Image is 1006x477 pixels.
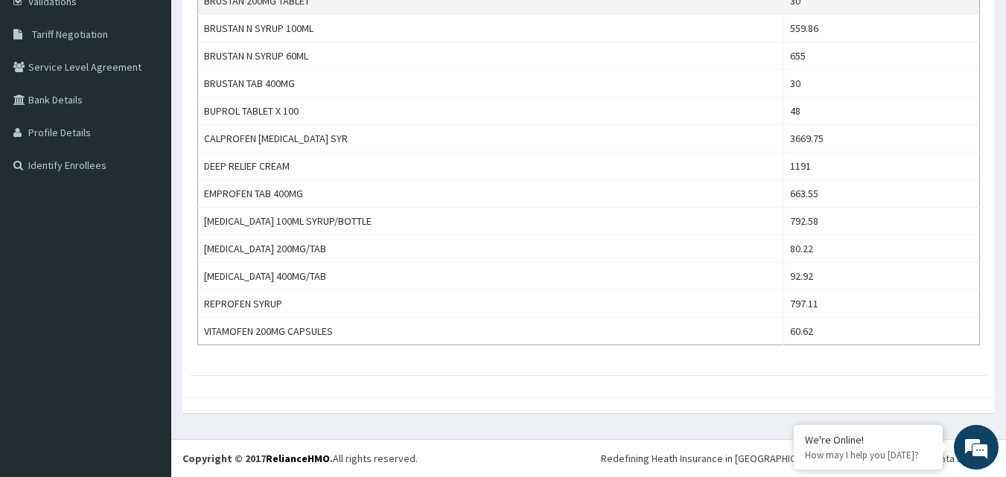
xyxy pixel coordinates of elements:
[198,15,784,42] td: BRUSTAN N SYRUP 100ML
[198,180,784,208] td: EMPROFEN TAB 400MG
[244,7,280,43] div: Minimize live chat window
[783,208,979,235] td: 792.58
[198,290,784,318] td: REPROFEN SYRUP
[783,153,979,180] td: 1191
[198,97,784,125] td: BUPROL TABLET X 100
[171,439,1006,477] footer: All rights reserved.
[198,125,784,153] td: CALPROFEN [MEDICAL_DATA] SYR
[601,451,995,466] div: Redefining Heath Insurance in [GEOGRAPHIC_DATA] using Telemedicine and Data Science!
[198,235,784,263] td: [MEDICAL_DATA] 200MG/TAB
[783,290,979,318] td: 797.11
[198,318,784,345] td: VITAMOFEN 200MG CAPSULES
[783,15,979,42] td: 559.86
[805,449,932,461] p: How may I help you today?
[198,42,784,70] td: BRUSTAN N SYRUP 60ML
[783,42,979,70] td: 655
[7,318,284,371] textarea: Type your message and hit 'Enter'
[783,180,979,208] td: 663.55
[86,144,206,294] span: We're online!
[198,153,784,180] td: DEEP RELIEF CREAM
[198,70,784,97] td: BRUSTAN TAB 400MG
[77,83,250,103] div: Chat with us now
[182,452,333,465] strong: Copyright © 2017 .
[266,452,330,465] a: RelianceHMO
[783,125,979,153] td: 3669.75
[783,235,979,263] td: 80.22
[783,70,979,97] td: 30
[28,74,60,112] img: d_794563401_company_1708531726252_794563401
[783,97,979,125] td: 48
[783,263,979,290] td: 92.92
[198,208,784,235] td: [MEDICAL_DATA] 100ML SYRUP/BOTTLE
[32,28,108,41] span: Tariff Negotiation
[783,318,979,345] td: 60.62
[198,263,784,290] td: [MEDICAL_DATA] 400MG/TAB
[805,433,932,446] div: We're Online!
